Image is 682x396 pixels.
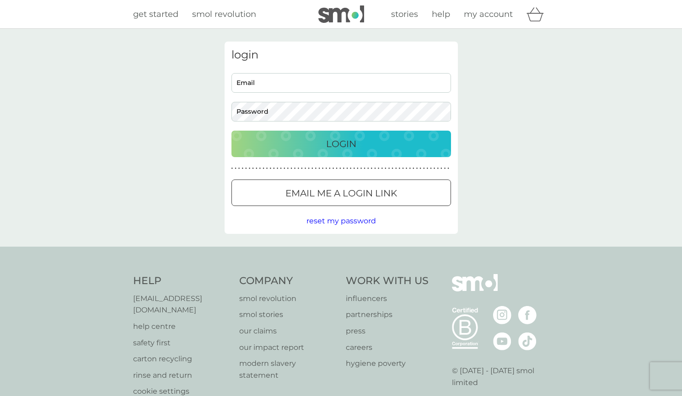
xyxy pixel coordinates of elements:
[493,332,511,350] img: visit the smol Youtube page
[444,166,446,171] p: ●
[493,306,511,324] img: visit the smol Instagram page
[239,358,337,381] a: modern slavery statement
[452,365,549,388] p: © [DATE] - [DATE] smol limited
[306,215,376,227] button: reset my password
[413,166,414,171] p: ●
[440,166,442,171] p: ●
[239,274,337,288] h4: Company
[285,186,397,201] p: Email me a login link
[284,166,285,171] p: ●
[325,166,327,171] p: ●
[381,166,383,171] p: ●
[249,166,251,171] p: ●
[447,166,449,171] p: ●
[518,306,537,324] img: visit the smol Facebook page
[430,166,432,171] p: ●
[392,166,393,171] p: ●
[133,9,178,19] span: get started
[280,166,282,171] p: ●
[399,166,401,171] p: ●
[526,5,549,23] div: basket
[308,166,310,171] p: ●
[192,8,256,21] a: smol revolution
[333,166,334,171] p: ●
[133,321,231,333] a: help centre
[391,9,418,19] span: stories
[239,342,337,354] p: our impact report
[353,166,355,171] p: ●
[290,166,292,171] p: ●
[518,332,537,350] img: visit the smol Tiktok page
[346,342,429,354] a: careers
[239,293,337,305] a: smol revolution
[133,353,231,365] p: carton recycling
[133,274,231,288] h4: Help
[346,325,429,337] p: press
[305,166,306,171] p: ●
[388,166,390,171] p: ●
[385,166,387,171] p: ●
[133,370,231,381] a: rinse and return
[252,166,254,171] p: ●
[318,5,364,23] img: smol
[346,358,429,370] a: hygiene poverty
[409,166,411,171] p: ●
[346,309,429,321] a: partnerships
[306,216,376,225] span: reset my password
[238,166,240,171] p: ●
[133,337,231,349] a: safety first
[464,8,513,21] a: my account
[329,166,331,171] p: ●
[242,166,243,171] p: ●
[133,8,178,21] a: get started
[256,166,258,171] p: ●
[434,166,435,171] p: ●
[311,166,313,171] p: ●
[371,166,373,171] p: ●
[301,166,303,171] p: ●
[231,48,451,62] h3: login
[315,166,317,171] p: ●
[263,166,264,171] p: ●
[287,166,289,171] p: ●
[427,166,429,171] p: ●
[245,166,247,171] p: ●
[318,166,320,171] p: ●
[336,166,338,171] p: ●
[259,166,261,171] p: ●
[239,309,337,321] a: smol stories
[419,166,421,171] p: ●
[266,166,268,171] p: ●
[231,131,451,157] button: Login
[192,9,256,19] span: smol revolution
[133,293,231,316] a: [EMAIL_ADDRESS][DOMAIN_NAME]
[395,166,397,171] p: ●
[452,274,498,305] img: smol
[343,166,345,171] p: ●
[239,325,337,337] p: our claims
[277,166,279,171] p: ●
[294,166,296,171] p: ●
[374,166,376,171] p: ●
[350,166,352,171] p: ●
[231,180,451,206] button: Email me a login link
[437,166,439,171] p: ●
[346,293,429,305] a: influencers
[391,8,418,21] a: stories
[364,166,365,171] p: ●
[322,166,324,171] p: ●
[464,9,513,19] span: my account
[297,166,299,171] p: ●
[378,166,380,171] p: ●
[235,166,236,171] p: ●
[269,166,271,171] p: ●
